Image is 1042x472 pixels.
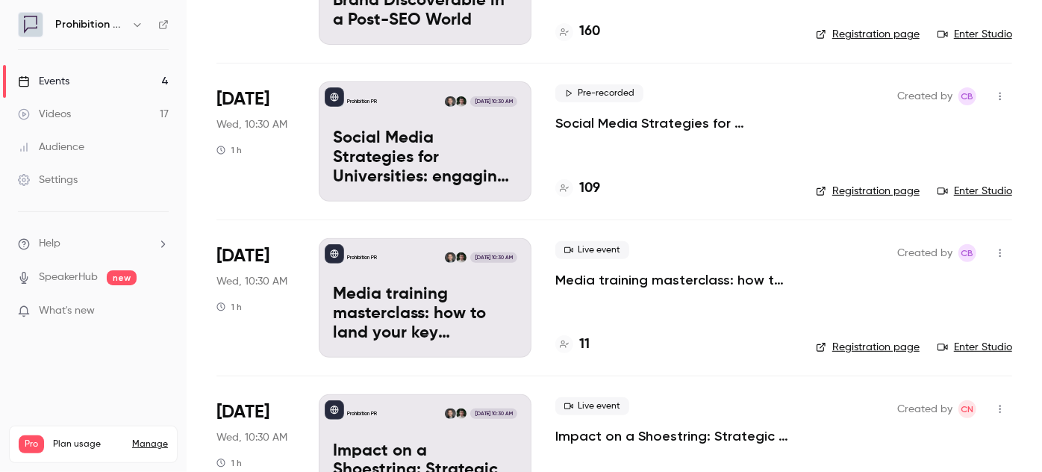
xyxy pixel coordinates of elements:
span: What's new [39,303,95,319]
img: Will Ockenden [456,252,467,263]
span: Pre-recorded [555,84,643,102]
a: Media training masterclass: how to land your key messages in a digital-first world [555,271,792,289]
div: 1 h [216,301,242,313]
a: Enter Studio [938,340,1012,355]
span: CN [961,400,974,418]
span: CB [961,87,974,105]
span: Live event [555,241,629,259]
span: [DATE] [216,244,269,268]
div: 1 h [216,144,242,156]
span: [DATE] [216,87,269,111]
li: help-dropdown-opener [18,236,169,252]
span: CB [961,244,974,262]
span: Wed, 10:30 AM [216,430,287,445]
p: Prohibition PR [347,410,377,417]
span: [DATE] [216,400,269,424]
div: Videos [18,107,71,122]
span: Chris Norton [958,400,976,418]
img: Prohibition PR [19,13,43,37]
img: Chris Norton [445,409,455,419]
h4: 109 [579,178,600,199]
span: Claire Beaumont [958,87,976,105]
span: Created by [897,244,952,262]
a: Registration page [816,184,920,199]
span: [DATE] 10:30 AM [470,409,517,419]
a: Manage [132,438,168,450]
span: Help [39,236,60,252]
h4: 160 [579,22,600,42]
span: [DATE] 10:30 AM [470,252,517,263]
a: Enter Studio [938,184,1012,199]
div: Oct 8 Wed, 10:30 AM (Europe/London) [216,238,295,358]
div: Audience [18,140,84,155]
a: Enter Studio [938,27,1012,42]
img: Will Ockenden [456,409,467,419]
span: Live event [555,397,629,415]
span: Claire Beaumont [958,244,976,262]
span: Pro [19,435,44,453]
p: Social Media Strategies for Universities: engaging the new student cohort [333,129,517,187]
a: 109 [555,178,600,199]
span: Wed, 10:30 AM [216,117,287,132]
div: Sep 24 Wed, 10:30 AM (Europe/London) [216,81,295,201]
a: 11 [555,335,590,355]
div: Settings [18,173,78,187]
a: 160 [555,22,600,42]
h4: 11 [579,335,590,355]
img: Chris Norton [445,252,455,263]
span: new [107,270,137,285]
a: Impact on a Shoestring: Strategic PR Masterclass for Charity Comms Teams [555,427,792,445]
span: Created by [897,87,952,105]
div: Events [18,74,69,89]
a: SpeakerHub [39,270,98,285]
span: Plan usage [53,438,123,450]
span: Wed, 10:30 AM [216,274,287,289]
a: Registration page [816,340,920,355]
p: Media training masterclass: how to land your key messages in a digital-first world [333,285,517,343]
a: Social Media Strategies for Universities: engaging the new student cohortProhibition PRWill Ocken... [319,81,531,201]
span: Created by [897,400,952,418]
p: Prohibition PR [347,98,377,105]
a: Social Media Strategies for Universities: engaging the new student cohort [555,114,792,132]
p: Prohibition PR [347,254,377,261]
span: [DATE] 10:30 AM [470,96,517,107]
img: Chris Norton [445,96,455,107]
h6: Prohibition PR [55,17,125,32]
a: Media training masterclass: how to land your key messages in a digital-first worldProhibition PRW... [319,238,531,358]
img: Will Ockenden [456,96,467,107]
a: Registration page [816,27,920,42]
div: 1 h [216,457,242,469]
